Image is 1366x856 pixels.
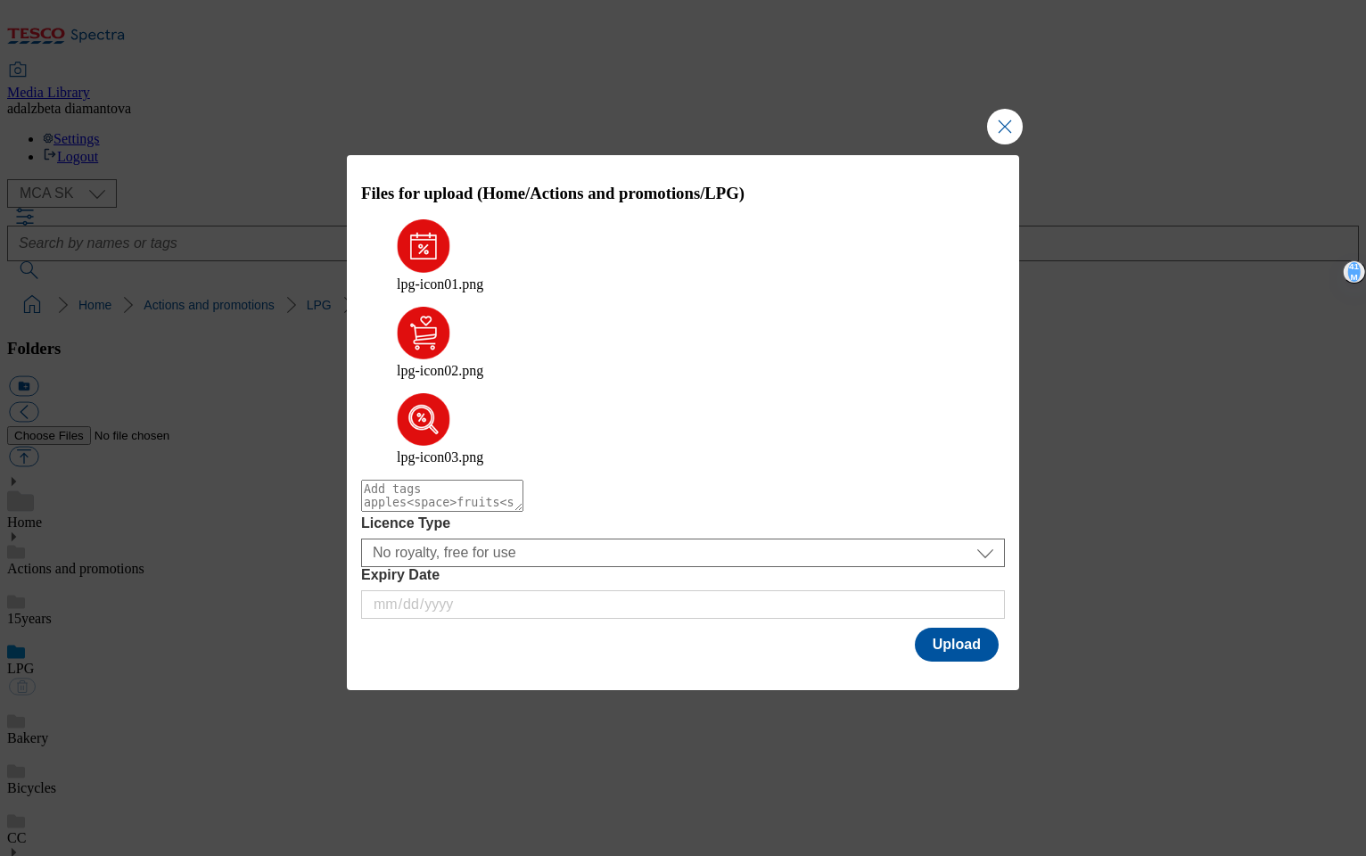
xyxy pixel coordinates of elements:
[397,393,450,446] img: preview
[397,363,969,379] figcaption: lpg-icon02.png
[397,276,969,292] figcaption: lpg-icon01.png
[361,184,1005,203] h3: Files for upload (Home/Actions and promotions/LPG)
[361,515,1005,531] label: Licence Type
[987,109,1023,144] button: Close Modal
[915,628,999,662] button: Upload
[397,449,969,465] figcaption: lpg-icon03.png
[347,155,1019,690] div: Modal
[397,307,450,359] img: preview
[361,567,1005,583] label: Expiry Date
[397,219,450,272] img: preview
